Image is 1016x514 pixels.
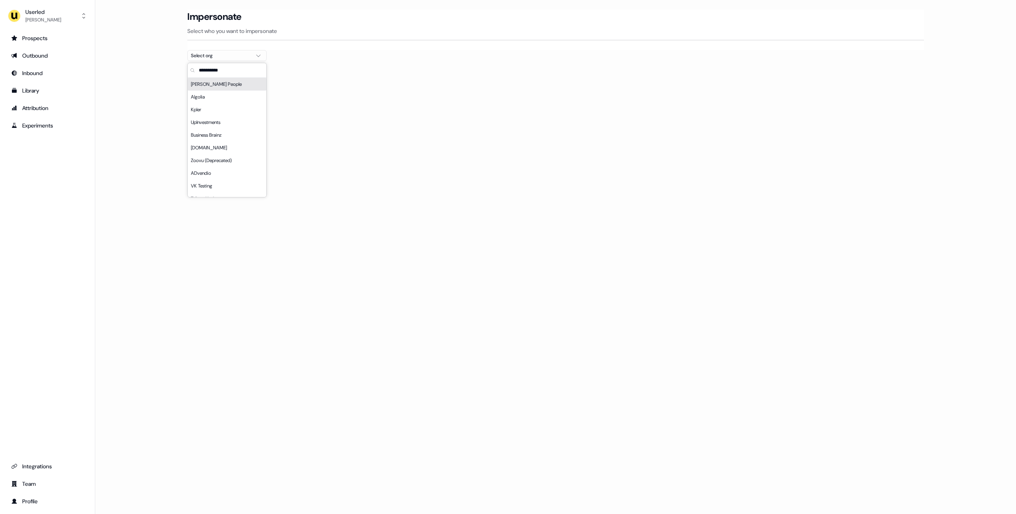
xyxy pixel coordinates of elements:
[6,477,89,490] a: Go to team
[188,192,266,205] div: Talkpad Ltd
[11,34,84,42] div: Prospects
[6,49,89,62] a: Go to outbound experience
[11,462,84,470] div: Integrations
[188,78,266,197] div: Suggestions
[6,6,89,25] button: Userled[PERSON_NAME]
[188,167,266,180] div: ADvendio
[6,495,89,508] a: Go to profile
[6,119,89,132] a: Go to experiments
[188,78,266,91] div: [PERSON_NAME] People
[11,87,84,95] div: Library
[187,27,924,35] p: Select who you want to impersonate
[6,460,89,473] a: Go to integrations
[191,52,250,60] div: Select org
[11,69,84,77] div: Inbound
[11,480,84,488] div: Team
[6,67,89,79] a: Go to Inbound
[11,497,84,505] div: Profile
[6,102,89,114] a: Go to attribution
[25,8,61,16] div: Userled
[11,52,84,60] div: Outbound
[6,32,89,44] a: Go to prospects
[188,116,266,129] div: UpInvestments
[188,129,266,141] div: Business Brainz
[188,180,266,192] div: VK Testing
[6,84,89,97] a: Go to templates
[25,16,61,24] div: [PERSON_NAME]
[187,50,267,61] button: Select org
[188,154,266,167] div: Zoovu (Deprecated)
[11,104,84,112] div: Attribution
[11,122,84,129] div: Experiments
[188,141,266,154] div: [DOMAIN_NAME]
[187,11,242,23] h3: Impersonate
[188,91,266,103] div: Algolia
[188,103,266,116] div: Kpler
